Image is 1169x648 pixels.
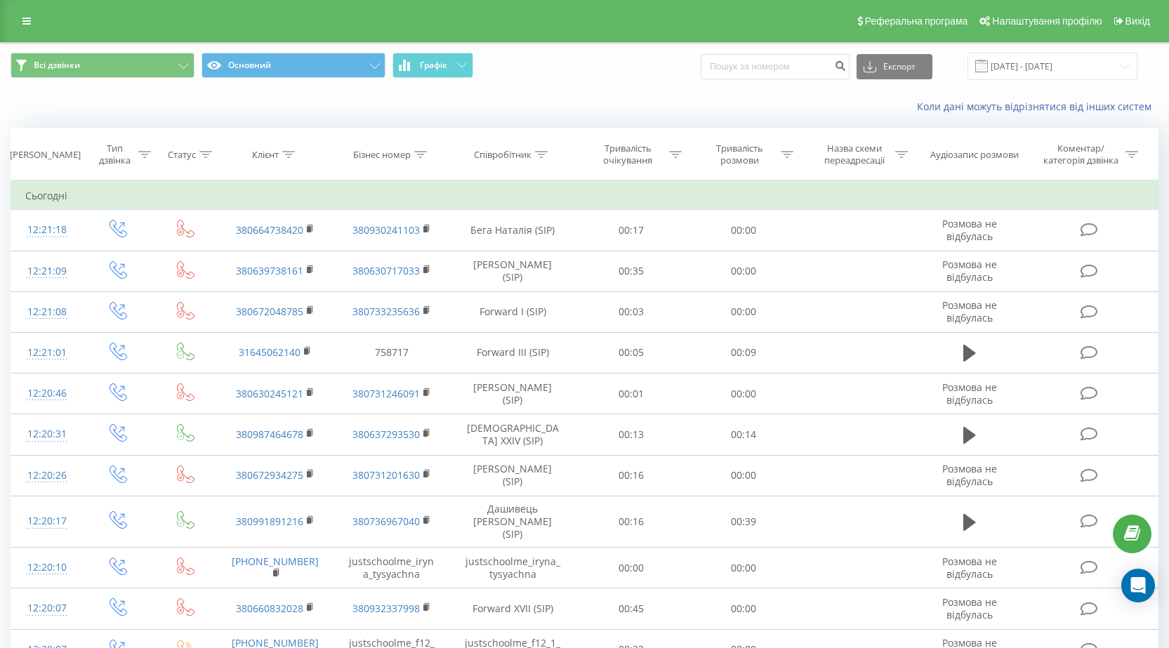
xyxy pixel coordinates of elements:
td: 00:09 [687,332,800,373]
td: Forward III (SIP) [450,332,576,373]
td: 00:14 [687,414,800,455]
a: 380987464678 [236,428,303,441]
td: Дашивець [PERSON_NAME] (SIP) [450,496,576,548]
td: 00:16 [575,496,687,548]
td: Forward I (SIP) [450,291,576,332]
a: Коли дані можуть відрізнятися вiд інших систем [917,100,1158,113]
div: 12:21:18 [25,216,69,244]
td: Сьогодні [11,182,1158,210]
td: 00:05 [575,332,687,373]
td: 00:17 [575,210,687,251]
a: 380731246091 [352,387,420,400]
td: 00:00 [687,210,800,251]
div: 12:20:17 [25,508,69,535]
a: 380637293530 [352,428,420,441]
div: 12:20:10 [25,554,69,581]
div: 12:21:01 [25,339,69,366]
div: 12:20:46 [25,380,69,407]
span: Розмова не відбулась [942,462,997,488]
span: Розмова не відбулась [942,258,997,284]
td: 00:35 [575,251,687,291]
td: 00:00 [687,291,800,332]
span: Розмова не відбулась [942,298,997,324]
td: 00:00 [687,455,800,496]
div: Тип дзвінка [95,143,134,166]
a: 380660832028 [236,602,303,615]
span: Вихід [1125,15,1150,27]
a: 380731201630 [352,468,420,482]
td: justschoolme_iryna_tysyachna [333,548,450,588]
a: 380672048785 [236,305,303,318]
a: [PHONE_NUMBER] [232,555,319,568]
span: Графік [420,60,447,70]
div: [PERSON_NAME] [10,149,81,161]
td: 00:39 [687,496,800,548]
td: Forward XVII (SIP) [450,588,576,629]
div: 12:21:09 [25,258,69,285]
td: 00:03 [575,291,687,332]
a: 380672934275 [236,468,303,482]
div: Тривалість розмови [702,143,777,166]
td: 00:00 [687,548,800,588]
a: 380639738161 [236,264,303,277]
input: Пошук за номером [701,54,850,79]
a: 380630717033 [352,264,420,277]
a: 380991891216 [236,515,303,528]
a: 380664738420 [236,223,303,237]
span: Розмова не відбулась [942,555,997,581]
a: 380733235636 [352,305,420,318]
td: 00:00 [687,373,800,414]
div: Аудіозапис розмови [930,149,1019,161]
div: Бізнес номер [353,149,411,161]
td: 00:45 [575,588,687,629]
td: justschoolme_iryna_tysyachna [450,548,576,588]
button: Графік [392,53,473,78]
a: 380630245121 [236,387,303,400]
div: 12:21:08 [25,298,69,326]
a: 380930241103 [352,223,420,237]
td: [PERSON_NAME] (SIP) [450,455,576,496]
span: Розмова не відбулась [942,595,997,621]
span: Розмова не відбулась [942,217,997,243]
span: Всі дзвінки [34,60,80,71]
td: 00:00 [687,588,800,629]
button: Експорт [857,54,932,79]
button: Основний [202,53,385,78]
td: 00:00 [575,548,687,588]
span: Розмова не відбулась [942,381,997,406]
div: 12:20:07 [25,595,69,622]
div: Клієнт [252,149,279,161]
td: [PERSON_NAME] (SIP) [450,251,576,291]
a: 380736967040 [352,515,420,528]
div: Open Intercom Messenger [1121,569,1155,602]
div: Назва схеми переадресації [817,143,892,166]
a: 380932337998 [352,602,420,615]
td: 00:13 [575,414,687,455]
div: Статус [168,149,196,161]
td: [PERSON_NAME] (SIP) [450,373,576,414]
td: 00:01 [575,373,687,414]
div: Тривалість очікування [590,143,666,166]
span: Налаштування профілю [992,15,1102,27]
div: 12:20:26 [25,462,69,489]
td: 00:16 [575,455,687,496]
td: Бега Наталія (SIP) [450,210,576,251]
div: 12:20:31 [25,421,69,448]
span: Реферальна програма [865,15,968,27]
td: 758717 [333,332,450,373]
td: [DEMOGRAPHIC_DATA] XXIV (SIP) [450,414,576,455]
div: Коментар/категорія дзвінка [1040,143,1122,166]
button: Всі дзвінки [11,53,194,78]
div: Співробітник [474,149,531,161]
a: 31645062140 [239,345,300,359]
td: 00:00 [687,251,800,291]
